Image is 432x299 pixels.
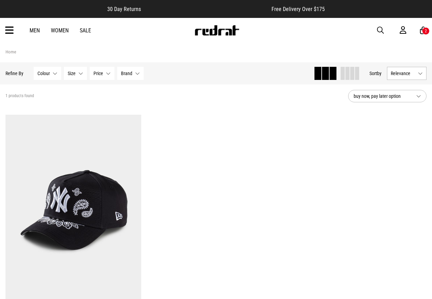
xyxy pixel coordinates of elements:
a: 2 [420,27,427,34]
button: Size [64,67,87,80]
span: by [377,71,381,76]
span: buy now, pay later option [354,92,411,100]
span: Price [93,71,103,76]
span: Brand [121,71,132,76]
a: Women [51,27,69,34]
span: Colour [37,71,50,76]
button: Sortby [369,69,381,78]
a: Home [5,49,16,54]
button: Price [90,67,114,80]
button: Colour [34,67,61,80]
button: Brand [117,67,144,80]
img: Redrat logo [194,25,240,35]
a: Men [30,27,40,34]
button: buy now, pay later option [348,90,427,102]
span: Relevance [391,71,415,76]
a: Sale [80,27,91,34]
button: Relevance [387,67,427,80]
p: Refine By [5,71,23,76]
iframe: Customer reviews powered by Trustpilot [155,6,258,12]
span: Free Delivery Over $175 [272,6,325,12]
span: Size [68,71,76,76]
span: 1 products found [5,93,34,99]
div: 2 [425,29,427,33]
span: 30 Day Returns [107,6,141,12]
